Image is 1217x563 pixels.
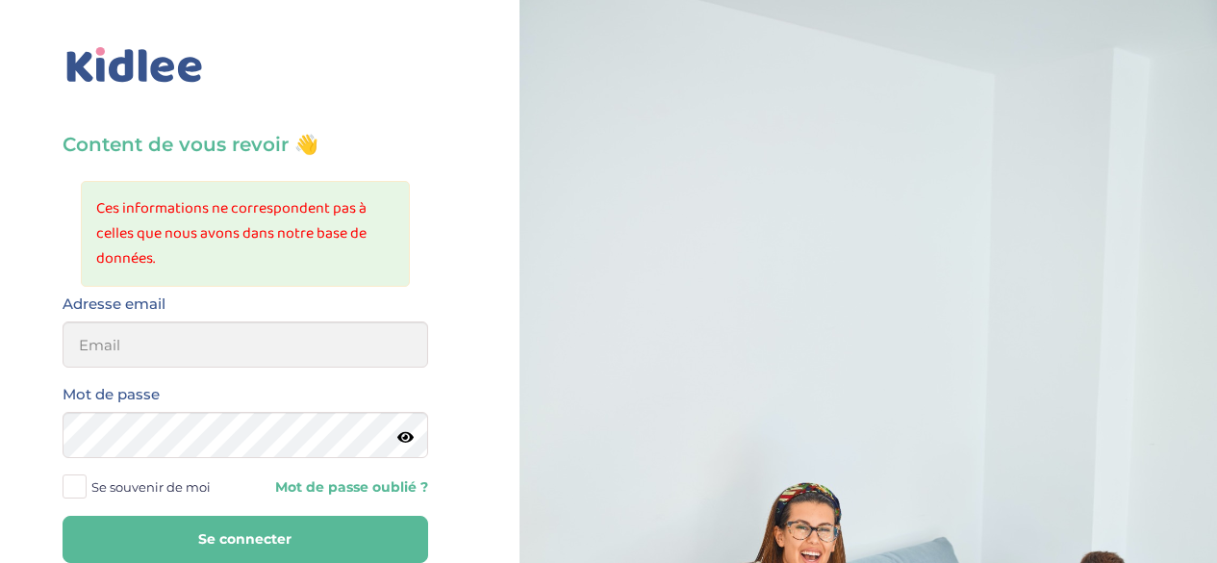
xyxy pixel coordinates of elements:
[63,131,428,158] h3: Content de vous revoir 👋
[260,478,428,497] a: Mot de passe oublié ?
[63,516,428,563] button: Se connecter
[96,196,394,271] li: Ces informations ne correspondent pas à celles que nous avons dans notre base de données.
[63,321,428,368] input: Email
[91,474,211,499] span: Se souvenir de moi
[63,382,160,407] label: Mot de passe
[63,292,165,317] label: Adresse email
[63,43,207,88] img: logo_kidlee_bleu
